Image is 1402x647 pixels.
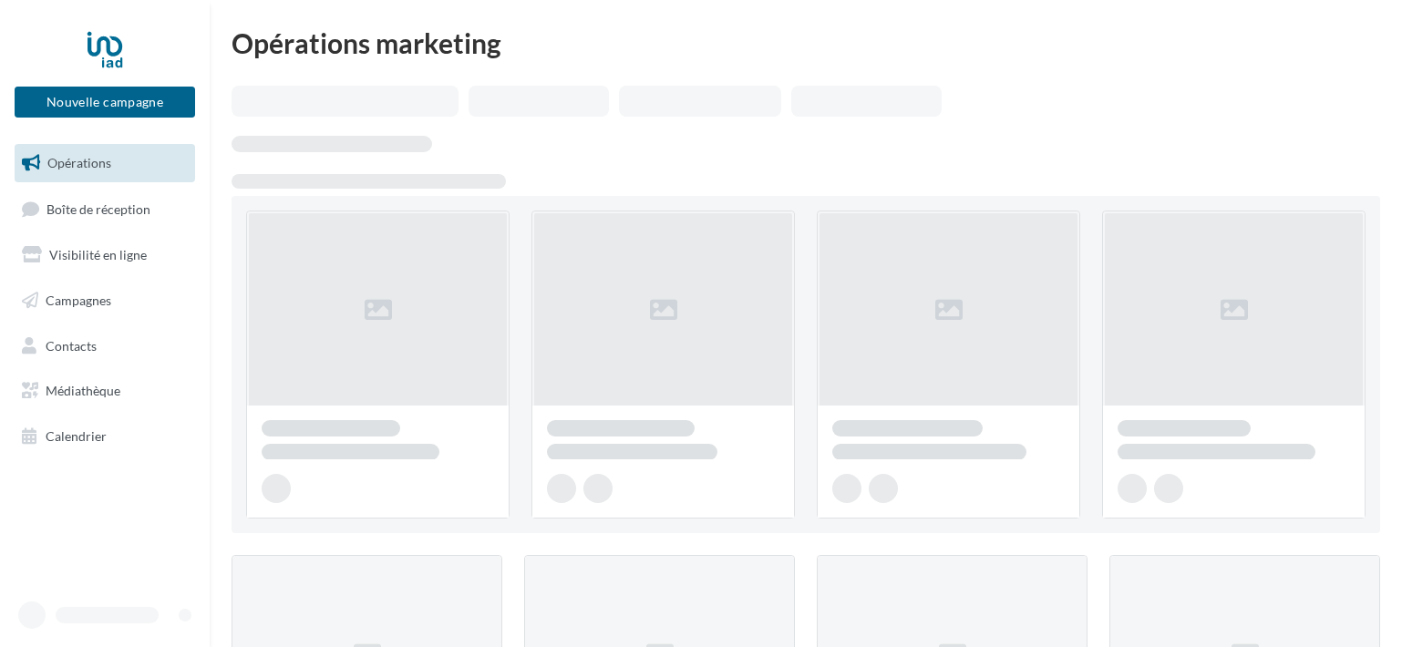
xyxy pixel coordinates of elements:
[11,372,199,410] a: Médiathèque
[11,417,199,456] a: Calendrier
[11,190,199,229] a: Boîte de réception
[46,337,97,353] span: Contacts
[11,327,199,365] a: Contacts
[11,236,199,274] a: Visibilité en ligne
[232,29,1380,56] div: Opérations marketing
[11,144,199,182] a: Opérations
[49,247,147,262] span: Visibilité en ligne
[15,87,195,118] button: Nouvelle campagne
[46,383,120,398] span: Médiathèque
[11,282,199,320] a: Campagnes
[46,428,107,444] span: Calendrier
[47,155,111,170] span: Opérations
[46,293,111,308] span: Campagnes
[46,200,150,216] span: Boîte de réception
